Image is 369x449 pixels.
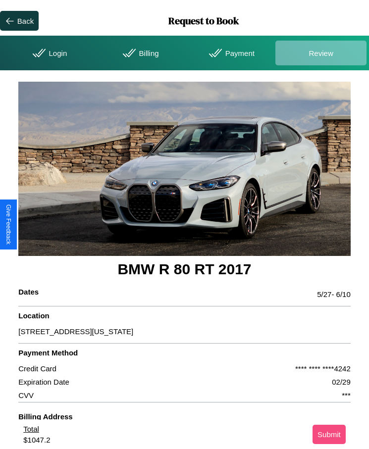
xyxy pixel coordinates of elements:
p: Expiration Date [18,375,69,389]
p: [STREET_ADDRESS][US_STATE] [18,325,351,338]
h4: Dates [18,288,39,301]
h3: BMW R 80 RT 2017 [18,256,351,283]
img: car [18,82,351,256]
div: $ 1047.2 [23,436,50,444]
div: Payment [185,41,276,65]
p: Credit Card [18,362,56,375]
h1: Request to Book [39,14,369,28]
h4: Billing Address [18,412,351,426]
div: Login [2,41,94,65]
p: 5 / 27 - 6 / 10 [317,288,351,301]
div: Back [17,17,34,25]
div: Give Feedback [5,204,12,245]
h4: Location [18,311,351,325]
div: Total [23,425,50,436]
p: 02/29 [332,375,351,389]
div: Review [275,41,367,65]
p: CVV [18,389,34,402]
button: Submit [313,425,346,444]
div: Billing [94,41,185,65]
h4: Payment Method [18,349,351,362]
